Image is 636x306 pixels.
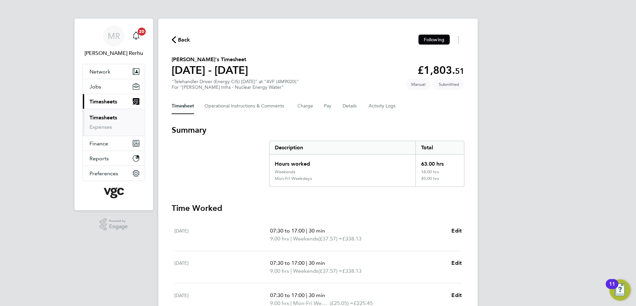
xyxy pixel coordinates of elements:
span: Edit [451,292,462,298]
button: Timesheets [83,94,145,109]
span: 07:30 to 17:00 [270,228,305,234]
h3: Time Worked [172,203,464,214]
span: 30 min [309,292,325,298]
img: vgcgroup-logo-retina.png [104,188,124,198]
button: Timesheets Menu [452,35,464,45]
div: 18.00 hrs [415,169,464,176]
h3: Summary [172,125,464,135]
span: 9.00 hrs [270,235,289,242]
a: Go to home page [82,188,145,198]
span: (£37.57) = [318,235,342,242]
button: Operational Instructions & Comments [205,98,287,114]
span: Reports [89,155,109,162]
span: 20 [138,28,146,36]
app-decimal: £1,803. [417,64,464,76]
button: Details [343,98,358,114]
button: Reports [83,151,145,166]
a: Edit [451,227,462,235]
a: Powered byEngage [100,218,128,231]
span: | [306,228,307,234]
span: Preferences [89,170,118,177]
span: This timesheet is Submitted. [433,79,464,90]
span: £338.13 [342,235,362,242]
a: Timesheets [89,114,117,121]
button: Preferences [83,166,145,181]
span: Back [178,36,190,44]
div: For "[PERSON_NAME] Infra - Nuclear Energy Water" [172,84,299,90]
button: Network [83,64,145,79]
span: (£37.57) = [318,268,342,274]
a: Edit [451,291,462,299]
div: Mon-Fri Weekdays [275,176,312,181]
div: 11 [609,284,615,293]
span: Weekends [293,235,318,243]
button: Open Resource Center, 11 new notifications [609,279,631,301]
span: Timesheets [89,98,117,105]
div: Timesheets [83,109,145,136]
span: MR [108,32,120,40]
a: Expenses [89,124,112,130]
span: 30 min [309,260,325,266]
span: Weekends [293,267,318,275]
h2: [PERSON_NAME]'s Timesheet [172,56,248,64]
button: Jobs [83,79,145,94]
button: Charge [297,98,313,114]
div: [DATE] [174,227,270,243]
span: Finance [89,140,108,147]
span: This timesheet was manually created. [406,79,431,90]
button: Activity Logs [369,98,397,114]
span: Engage [109,224,128,230]
span: Manpreet Rerhu [82,49,145,57]
span: Powered by [109,218,128,224]
div: [DATE] [174,259,270,275]
div: Description [269,141,415,154]
h1: [DATE] - [DATE] [172,64,248,77]
span: Jobs [89,83,101,90]
div: Summary [269,141,464,187]
span: £338.13 [342,268,362,274]
a: Edit [451,259,462,267]
div: 45.00 hrs [415,176,464,187]
span: Edit [451,228,462,234]
span: Network [89,69,110,75]
button: Pay [324,98,332,114]
span: 30 min [309,228,325,234]
button: Timesheet [172,98,194,114]
span: 07:30 to 17:00 [270,292,305,298]
span: 51 [455,66,464,76]
span: | [306,292,307,298]
span: | [290,235,292,242]
span: | [290,268,292,274]
div: Weekends [275,169,295,175]
button: Finance [83,136,145,151]
button: Following [418,35,450,45]
div: Hours worked [269,155,415,169]
a: MR[PERSON_NAME] Rerhu [82,25,145,57]
span: Edit [451,260,462,266]
span: | [306,260,307,266]
span: 9.00 hrs [270,268,289,274]
div: "Telehandler Driver (Energy CIS) [DATE]" at "4VF (4M9020)" [172,79,299,90]
a: 20 [129,25,143,47]
nav: Main navigation [75,19,153,210]
span: 07:30 to 17:00 [270,260,305,266]
span: Following [424,37,444,43]
button: Back [172,36,190,44]
div: Total [415,141,464,154]
div: 63.00 hrs [415,155,464,169]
